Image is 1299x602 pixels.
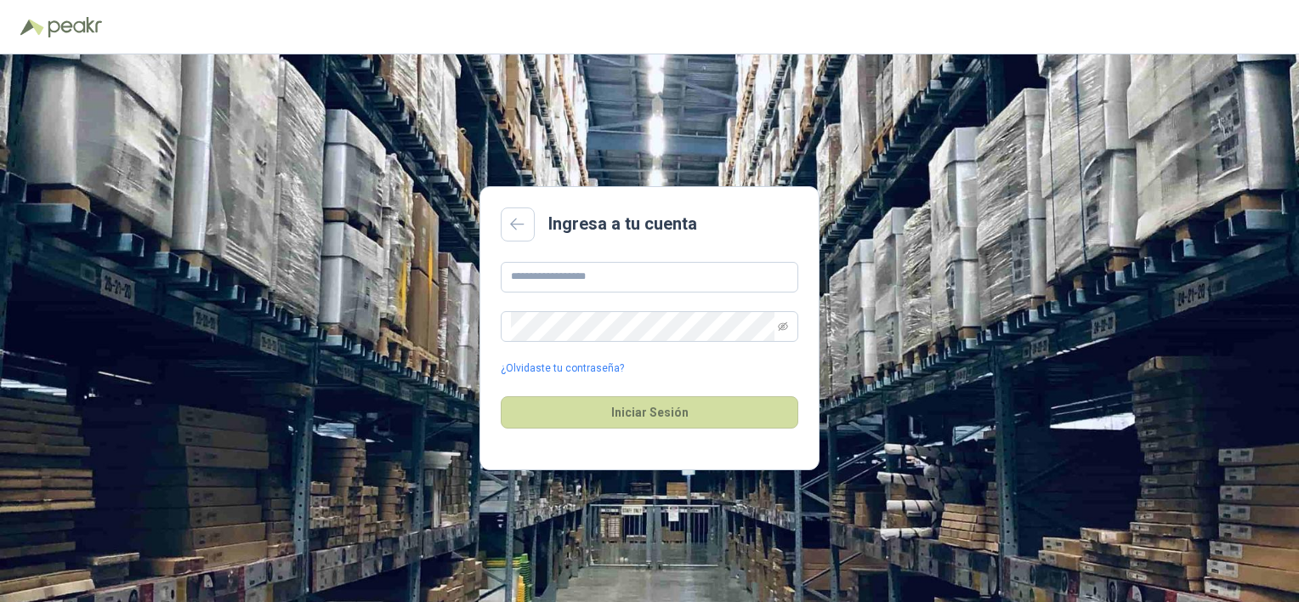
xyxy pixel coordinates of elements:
h2: Ingresa a tu cuenta [548,211,697,237]
a: ¿Olvidaste tu contraseña? [501,361,624,377]
img: Peakr [48,17,102,37]
button: Iniciar Sesión [501,396,798,429]
span: eye-invisible [778,321,788,332]
img: Logo [20,19,44,36]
